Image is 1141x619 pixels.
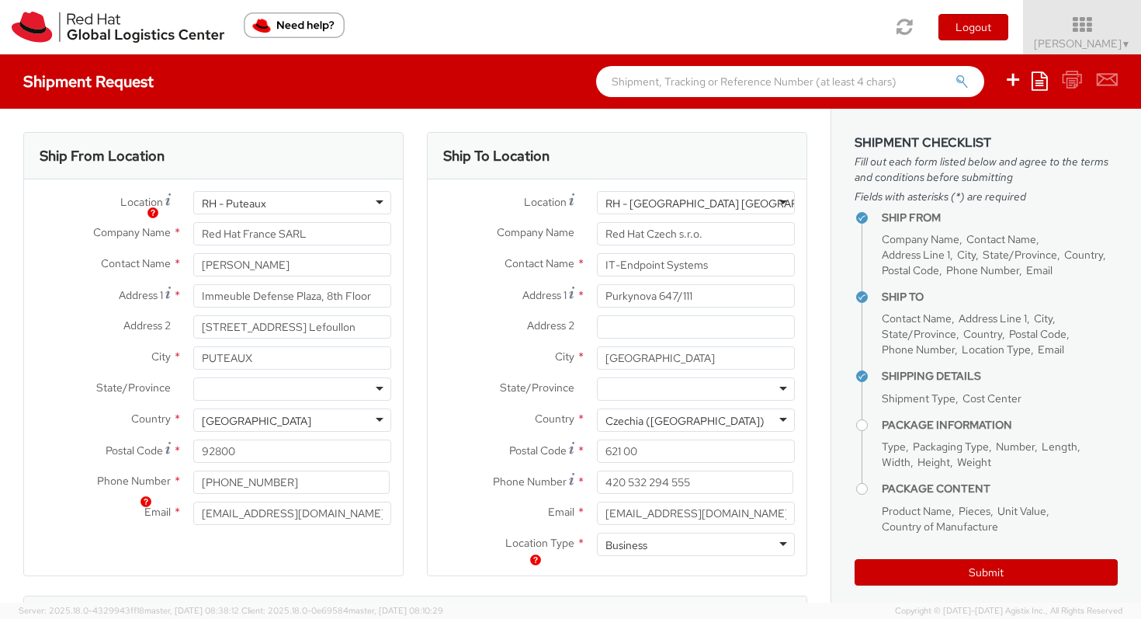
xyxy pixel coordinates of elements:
[93,225,171,239] span: Company Name
[946,263,1019,277] span: Phone Number
[40,148,165,164] h3: Ship From Location
[1026,263,1053,277] span: Email
[151,349,171,363] span: City
[1122,38,1131,50] span: ▼
[443,148,550,164] h3: Ship To Location
[1038,343,1064,356] span: Email
[882,212,1118,224] h4: Ship From
[882,419,1118,431] h4: Package Information
[962,391,1021,405] span: Cost Center
[882,327,956,341] span: State/Province
[493,475,567,489] span: Phone Number
[505,256,574,270] span: Contact Name
[120,195,163,209] span: Location
[855,189,1118,204] span: Fields with asterisks (*) are required
[882,291,1118,303] h4: Ship To
[535,412,574,426] span: Country
[983,248,1057,262] span: State/Province
[938,14,1008,40] button: Logout
[1034,37,1131,50] span: [PERSON_NAME]
[882,504,952,518] span: Product Name
[1009,327,1066,341] span: Postal Code
[957,248,976,262] span: City
[1064,248,1103,262] span: Country
[244,12,345,38] button: Need help?
[855,136,1118,150] h3: Shipment Checklist
[1042,440,1077,454] span: Length
[917,455,950,469] span: Height
[913,440,989,454] span: Packaging Type
[497,225,574,239] span: Company Name
[555,349,574,363] span: City
[882,520,998,534] span: Country of Manufacture
[855,154,1118,185] span: Fill out each form listed below and agree to the terms and conditions before submitting
[882,455,910,469] span: Width
[509,443,567,457] span: Postal Code
[882,440,906,454] span: Type
[882,311,952,325] span: Contact Name
[855,559,1118,586] button: Submit
[596,66,984,97] input: Shipment, Tracking or Reference Number (at least 4 chars)
[997,504,1046,518] span: Unit Value
[882,232,959,246] span: Company Name
[106,443,163,457] span: Postal Code
[963,327,1002,341] span: Country
[241,605,443,616] span: Client: 2025.18.0-0e69584
[962,343,1031,356] span: Location Type
[882,248,950,262] span: Address Line 1
[882,391,955,405] span: Shipment Type
[202,413,311,429] div: [GEOGRAPHIC_DATA]
[131,412,171,426] span: Country
[966,232,1036,246] span: Contact Name
[605,537,647,553] div: Business
[605,413,765,429] div: Czechia ([GEOGRAPHIC_DATA])
[957,455,991,469] span: Weight
[144,605,239,616] span: master, [DATE] 08:38:12
[959,504,990,518] span: Pieces
[97,474,171,488] span: Phone Number
[500,381,574,395] span: State/Province
[202,196,266,211] div: RH - Puteaux
[123,318,171,332] span: Address 2
[996,440,1035,454] span: Number
[524,195,567,209] span: Location
[23,73,154,90] h4: Shipment Request
[882,370,1118,382] h4: Shipping Details
[505,536,574,550] span: Location Type
[349,605,443,616] span: master, [DATE] 08:10:29
[1034,311,1053,325] span: City
[96,381,171,395] span: State/Province
[527,318,574,332] span: Address 2
[522,288,567,302] span: Address 1
[959,311,1027,325] span: Address Line 1
[895,605,1122,617] span: Copyright © [DATE]-[DATE] Agistix Inc., All Rights Reserved
[101,256,171,270] span: Contact Name
[882,263,939,277] span: Postal Code
[605,196,867,211] div: RH - [GEOGRAPHIC_DATA] [GEOGRAPHIC_DATA] - B
[12,12,224,43] img: rh-logistics-00dfa346123c4ec078e1.svg
[882,483,1118,495] h4: Package Content
[144,505,171,519] span: Email
[548,505,574,519] span: Email
[882,343,955,356] span: Phone Number
[119,288,163,302] span: Address 1
[19,605,239,616] span: Server: 2025.18.0-4329943ff18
